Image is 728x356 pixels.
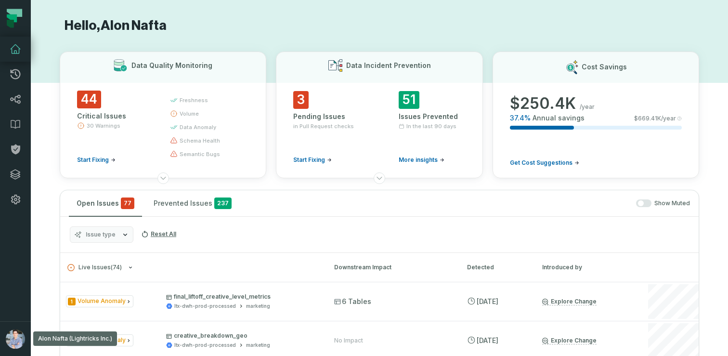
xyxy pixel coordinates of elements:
span: volume [180,110,199,118]
button: Issue type [70,226,133,243]
span: Issue Type [66,295,133,307]
span: /year [580,103,595,111]
div: Issues Prevented [399,112,466,121]
div: Alon Nafta (Lightricks Inc.) [33,331,117,346]
a: Explore Change [542,298,597,305]
button: Reset All [137,226,180,242]
span: 37.4 % [510,113,531,123]
button: Data Incident Prevention3Pending Issuesin Pull Request checksStart Fixing51Issues PreventedIn the... [276,52,482,178]
button: Live Issues(74) [67,264,317,271]
span: Live Issues ( 74 ) [67,264,122,271]
div: Pending Issues [293,112,360,121]
div: ltx-dwh-prod-processed [174,342,236,349]
span: semantic bugs [180,150,220,158]
span: Start Fixing [293,156,325,164]
button: Cost Savings$250.4K/year37.4%Annual savings$669.41K/yearGet Cost Suggestions [493,52,699,178]
span: 3 [293,91,309,109]
span: 6 Tables [334,297,371,306]
h3: Data Quality Monitoring [131,61,212,70]
span: Start Fixing [77,156,109,164]
div: Show Muted [243,199,690,208]
span: Get Cost Suggestions [510,159,572,167]
button: Data Quality Monitoring44Critical Issues30 WarningsStart Fixingfreshnessvolumedata anomalyschema ... [60,52,266,178]
a: Explore Change [542,337,597,344]
a: Start Fixing [293,156,332,164]
span: in Pull Request checks [293,122,354,130]
div: Detected [467,263,525,272]
span: More insights [399,156,438,164]
h3: Cost Savings [582,62,627,72]
a: More insights [399,156,444,164]
span: In the last 90 days [406,122,456,130]
span: 44 [77,91,101,108]
button: Open Issues [69,190,142,216]
span: Issue type [86,231,116,238]
div: marketing [246,342,270,349]
h1: Hello, Alon Nafta [60,17,699,34]
span: $ 669.41K /year [634,115,676,122]
img: avatar of Alon Nafta [6,330,25,349]
span: data anomaly [180,123,216,131]
span: schema health [180,137,220,145]
div: No Impact [334,337,363,344]
relative-time: Sep 30, 2025, 7:05 AM PDT [477,336,498,344]
relative-time: Sep 30, 2025, 7:05 AM PDT [477,297,498,305]
span: Annual savings [533,113,585,123]
h3: Data Incident Prevention [346,61,431,70]
span: freshness [180,96,208,104]
span: Severity [68,298,76,305]
div: Introduced by [542,263,629,272]
a: Get Cost Suggestions [510,159,579,167]
div: marketing [246,303,270,310]
span: 51 [399,91,419,109]
div: ltx-dwh-prod-processed [174,303,236,310]
a: Start Fixing [77,156,116,164]
div: Critical Issues [77,111,153,121]
span: 237 [214,198,232,209]
div: Downstream Impact [334,263,450,272]
span: $ 250.4K [510,94,576,113]
p: final_liftoff_creative_level_metrics [166,293,316,301]
button: Prevented Issues [146,190,239,216]
span: critical issues and errors combined [121,198,134,209]
p: creative_breakdown_geo [166,332,316,340]
span: 30 Warnings [87,122,120,130]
